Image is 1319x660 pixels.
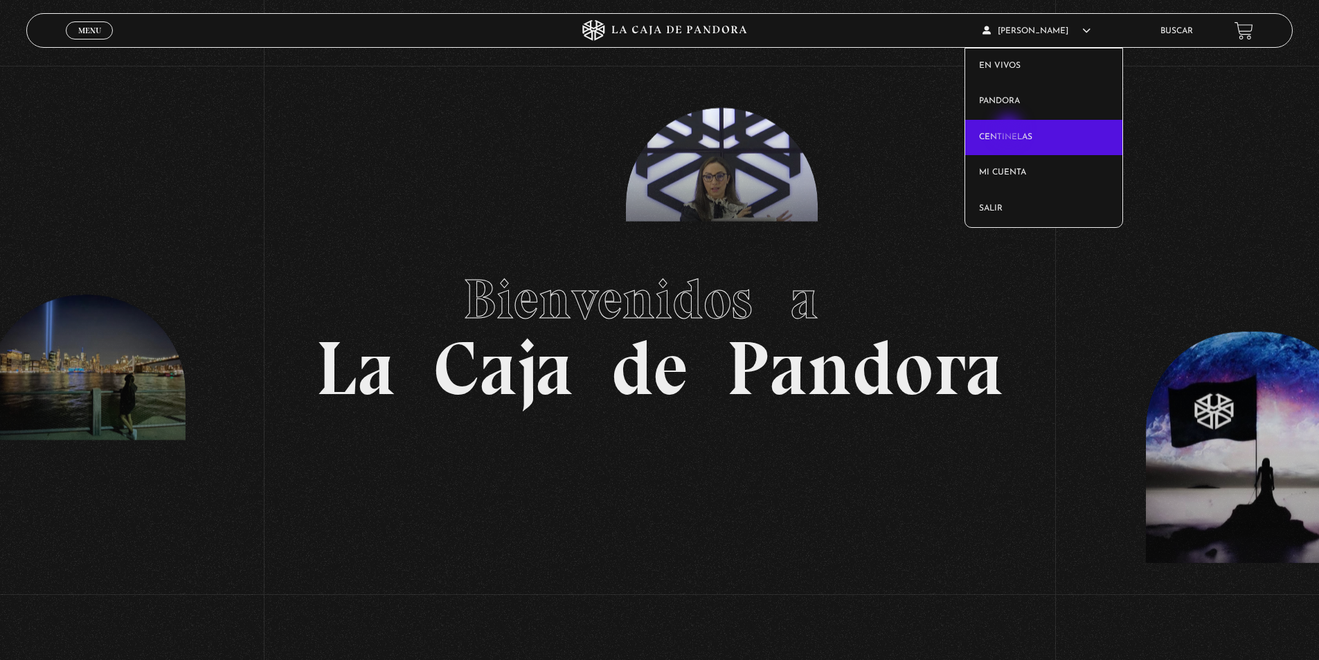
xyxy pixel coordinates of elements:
span: Menu [78,26,101,35]
a: Centinelas [965,120,1122,156]
span: [PERSON_NAME] [982,27,1091,35]
h1: La Caja de Pandora [316,254,1003,407]
a: Salir [965,191,1122,227]
a: View your shopping cart [1235,21,1253,40]
a: Buscar [1160,27,1193,35]
span: Cerrar [73,38,106,48]
a: Pandora [965,84,1122,120]
a: Mi cuenta [965,155,1122,191]
a: En vivos [965,48,1122,84]
span: Bienvenidos a [463,266,856,332]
